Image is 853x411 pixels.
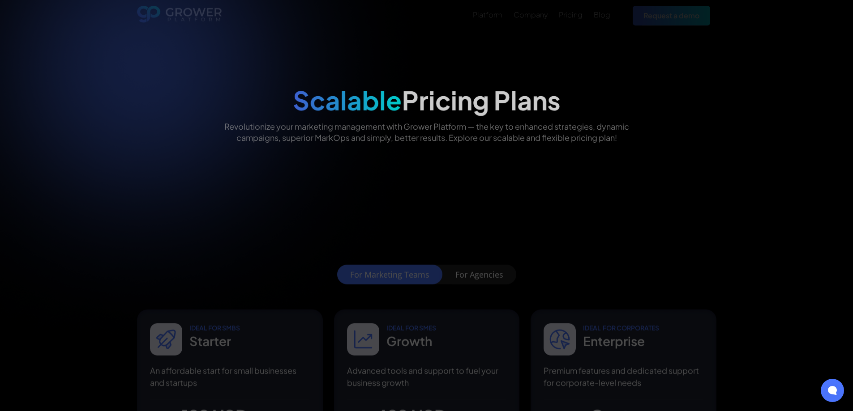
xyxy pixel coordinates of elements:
a: Request a demo [633,6,710,25]
div: IDEAL For SmbS [189,323,240,332]
p: Premium features and dedicated support for corporate-level needs [544,364,703,388]
div: IDEAL For SMes [386,323,436,332]
a: Pricing [559,9,583,20]
a: Platform [473,9,502,20]
div: Starter [189,332,240,350]
div: Pricing [559,10,583,19]
div: Growth [386,332,436,350]
p: Revolutionize your marketing management with Grower Platform — the key to enhanced strategies, dy... [209,121,644,143]
div: IDEAL For CORPORATES [583,323,659,332]
div: Platform [473,10,502,19]
div: Enterprise [583,332,659,350]
span: Scalable [292,84,402,116]
p: Advanced tools and support to fuel your business growth [347,364,506,388]
a: Company [514,9,548,20]
div: For Marketing Teams [350,270,429,279]
a: Blog [594,9,610,20]
div: Blog [594,10,610,19]
div: Company [514,10,548,19]
a: home [137,6,222,25]
div: For Agencies [455,270,503,279]
p: An affordable start for small businesses and startups [150,364,309,388]
div: Pricing Plans [292,85,560,115]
